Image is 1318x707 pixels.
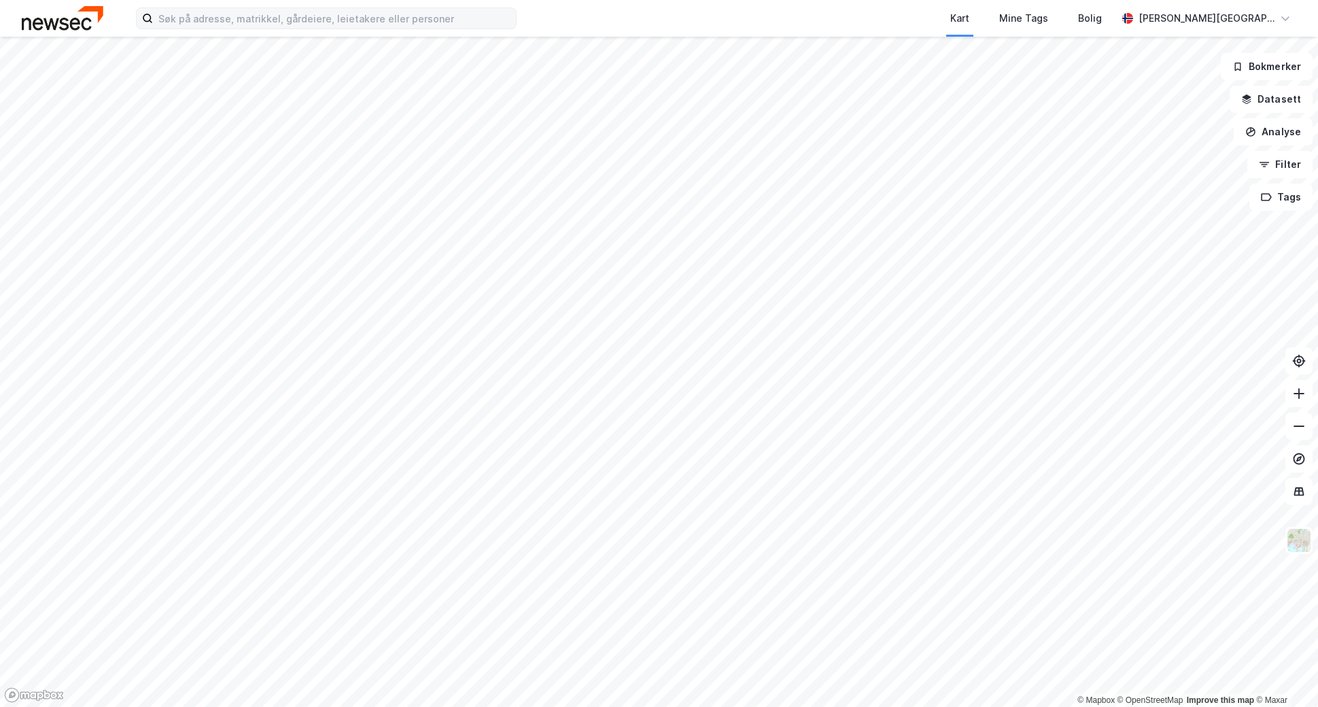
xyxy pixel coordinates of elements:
[1250,642,1318,707] iframe: Chat Widget
[153,8,516,29] input: Søk på adresse, matrikkel, gårdeiere, leietakere eller personer
[1139,10,1274,27] div: [PERSON_NAME][GEOGRAPHIC_DATA]
[1078,10,1102,27] div: Bolig
[1250,642,1318,707] div: Kontrollprogram for chat
[950,10,969,27] div: Kart
[999,10,1048,27] div: Mine Tags
[22,6,103,30] img: newsec-logo.f6e21ccffca1b3a03d2d.png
